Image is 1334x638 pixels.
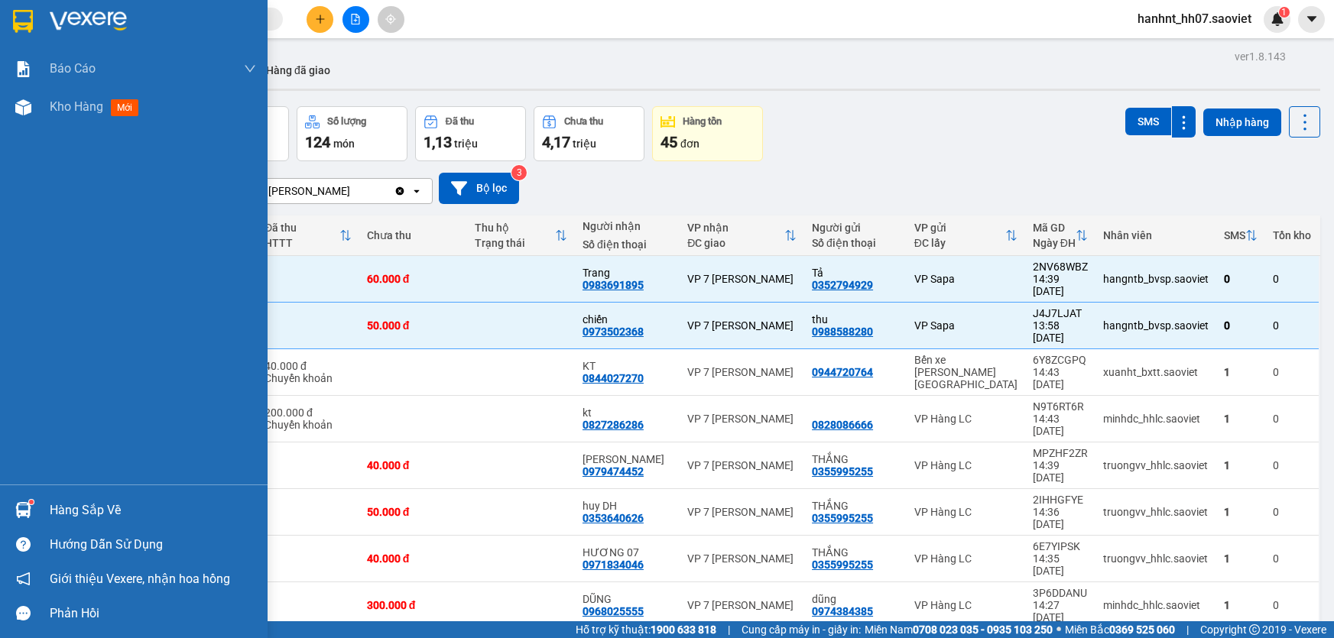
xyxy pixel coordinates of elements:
input: Selected VP 7 Phạm Văn Đồng. [352,183,353,199]
div: VP 7 [PERSON_NAME] [687,506,797,518]
div: 0 [1273,366,1311,378]
div: truongvv_hhlc.saoviet [1103,552,1209,565]
div: VP Hàng LC [914,506,1018,518]
div: 0983691895 [583,279,644,291]
div: 14:27 [DATE] [1033,599,1088,623]
div: 6E7YIPSK [1033,540,1088,552]
div: 0353640626 [583,512,644,524]
div: 0828086666 [812,419,873,431]
button: caret-down [1298,6,1325,33]
div: 0 [1273,459,1311,471]
div: Trạng thái [475,237,555,249]
div: 50.000 đ [367,506,459,518]
div: 0968025555 [583,605,644,617]
span: file-add [350,14,361,24]
span: aim [385,14,396,24]
div: VP Hàng LC [914,413,1018,425]
button: Nhập hàng [1203,108,1281,136]
div: 14:39 [DATE] [1033,459,1088,484]
div: Chuyển khoản [265,372,352,384]
img: icon-new-feature [1271,12,1284,26]
div: Thu hộ [475,222,555,234]
div: 0974384385 [812,605,873,617]
div: Số điện thoại [812,237,899,249]
div: 1 [1224,459,1258,471]
div: 0 [1273,552,1311,565]
button: SMS [1125,108,1171,135]
span: | [728,621,730,638]
th: Toggle SortBy [467,215,575,256]
div: ĐC lấy [914,237,1005,249]
button: Bộ lọc [439,173,519,204]
div: Số lượng [327,116,366,127]
div: 0355995255 [812,559,873,571]
div: Mã GD [1033,222,1076,234]
span: notification [16,572,31,586]
div: HỒNG HẢI [583,453,672,465]
sup: 1 [29,500,34,504]
div: 0 [1273,273,1311,285]
div: 14:35 [DATE] [1033,552,1088,577]
div: 0979474452 [583,465,644,478]
div: Trang [583,267,672,279]
div: Nhân viên [1103,229,1209,241]
div: 0 [1273,319,1311,332]
span: caret-down [1305,12,1319,26]
div: 14:43 [DATE] [1033,413,1088,437]
span: triệu [573,138,596,150]
div: MPZHF2ZR [1033,447,1088,459]
button: file-add [342,6,369,33]
div: THẮNG [812,546,899,559]
div: 0 [1273,599,1311,611]
div: 1 [1224,599,1258,611]
div: Hàng tồn [683,116,722,127]
div: 0944720764 [812,366,873,378]
div: 1 [1224,413,1258,425]
div: VP 7 [PERSON_NAME] [687,413,797,425]
div: VP 7 [PERSON_NAME] [687,599,797,611]
strong: 1900 633 818 [651,623,716,636]
span: question-circle [16,537,31,552]
div: SMS [1224,229,1245,241]
div: 14:36 [DATE] [1033,506,1088,530]
span: mới [111,99,138,116]
div: dũng [812,593,899,605]
div: Hướng dẫn sử dụng [50,533,256,556]
div: 14:43 [DATE] [1033,366,1088,390]
div: ver 1.8.143 [1235,48,1286,65]
span: Miền Nam [865,621,1053,638]
sup: 1 [1279,7,1290,18]
th: Toggle SortBy [1025,215,1095,256]
div: 40.000 đ [367,552,459,565]
sup: 3 [511,165,527,180]
span: hanhnt_hh07.saoviet [1125,9,1264,28]
div: 0352794929 [812,279,873,291]
div: Số điện thoại [583,238,672,251]
div: Ngày ĐH [1033,237,1076,249]
div: 40.000 đ [367,459,459,471]
div: minhdc_hhlc.saoviet [1103,413,1209,425]
div: 2NV68WBZ [1033,261,1088,273]
span: | [1186,621,1189,638]
img: solution-icon [15,61,31,77]
div: 0 [1224,273,1258,285]
div: VP gửi [914,222,1005,234]
div: 0973502368 [583,325,644,338]
span: plus [315,14,326,24]
div: Bến xe [PERSON_NAME] [GEOGRAPHIC_DATA] [914,354,1018,390]
div: Phản hồi [50,602,256,625]
div: 13:58 [DATE] [1033,319,1088,344]
span: Giới thiệu Vexere, nhận hoa hồng [50,569,230,588]
div: VP Hàng LC [914,459,1018,471]
div: 60.000 đ [367,273,459,285]
div: 1 [1224,506,1258,518]
button: Đã thu1,13 triệu [415,106,526,161]
div: N9T6RT6R [1033,400,1088,413]
button: Chưa thu4,17 triệu [534,106,644,161]
svg: Clear value [394,185,406,197]
span: triệu [454,138,478,150]
div: 0844027270 [583,372,644,384]
th: Toggle SortBy [680,215,804,256]
div: 300.000 đ [367,599,459,611]
button: Số lượng124món [297,106,407,161]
